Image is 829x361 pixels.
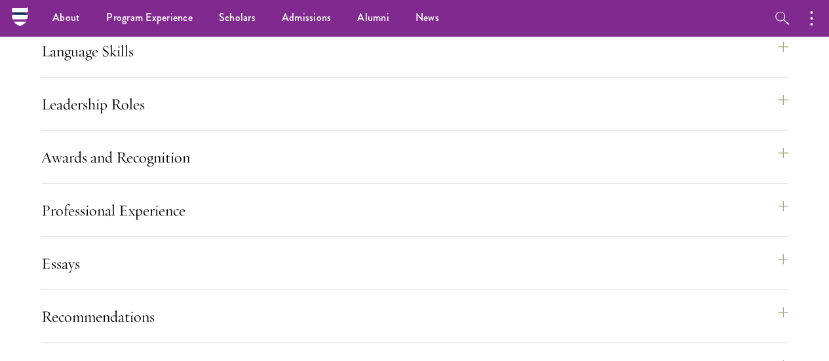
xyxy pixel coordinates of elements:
[41,88,788,119] button: Leadership Roles
[41,35,788,66] button: Language Skills
[41,300,788,332] button: Recommendations
[41,141,788,172] button: Awards and Recognition
[41,247,788,278] button: Essays
[41,194,788,225] button: Professional Experience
